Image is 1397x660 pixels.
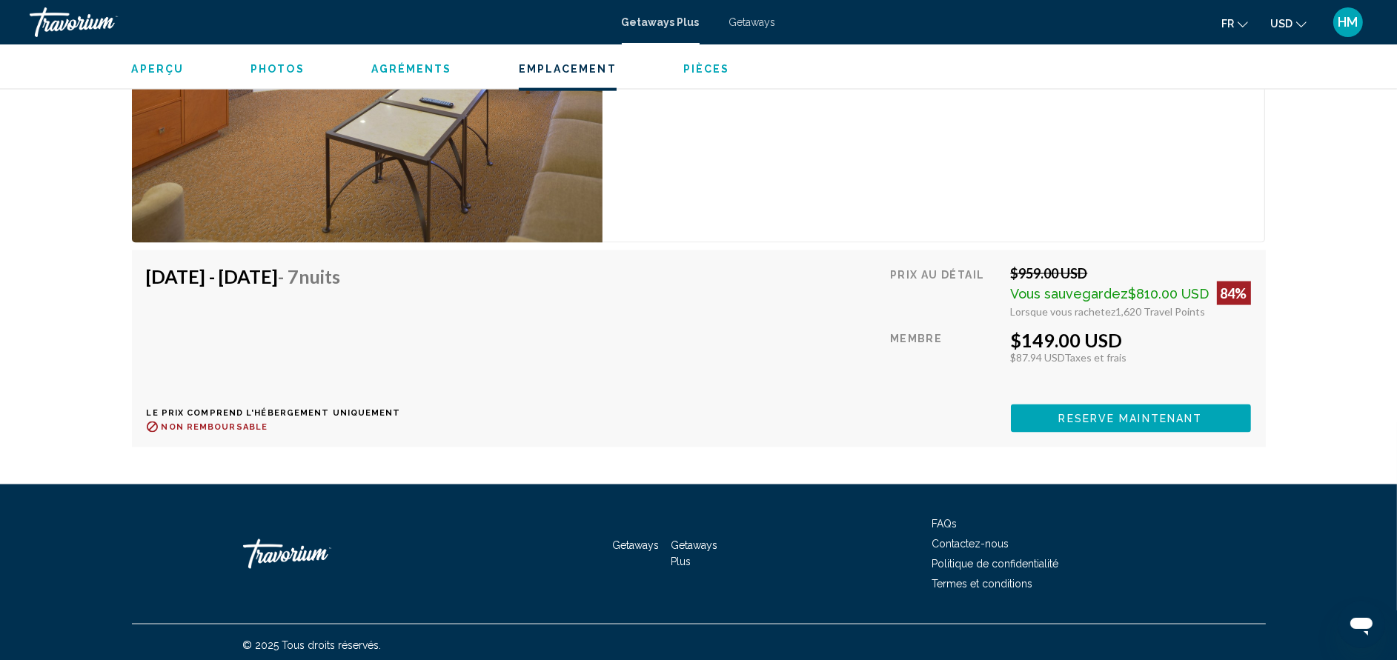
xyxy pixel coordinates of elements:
[1011,329,1251,351] div: $149.00 USD
[932,538,1009,550] a: Contactez-nous
[371,63,452,75] span: Agréments
[250,62,305,76] button: Photos
[1338,15,1358,30] span: HM
[1059,413,1203,425] span: Reserve maintenant
[1011,404,1251,432] button: Reserve maintenant
[1217,281,1251,305] div: 84%
[250,63,305,75] span: Photos
[1270,18,1293,30] span: USD
[932,518,958,530] a: FAQs
[890,265,1000,318] div: Prix au détail
[1011,305,1116,318] span: Lorsque vous rachetez
[1329,7,1367,38] button: User Menu
[1011,286,1129,301] span: Vous sauvegardez
[243,639,382,651] span: © 2025 Tous droits réservés.
[1221,18,1234,30] span: fr
[622,16,700,28] a: Getaways Plus
[147,408,401,418] p: Le prix comprend l'hébergement uniquement
[1116,305,1206,318] span: 1,620 Travel Points
[371,62,452,76] button: Agréments
[1338,601,1385,648] iframe: Bouton de lancement de la fenêtre de messagerie
[932,578,1033,590] a: Termes et conditions
[132,62,185,76] button: Aperçu
[613,539,660,551] a: Getaways
[1011,265,1251,281] div: $959.00 USD
[1129,286,1209,301] span: $810.00 USD
[683,63,730,75] span: Pièces
[729,16,776,28] a: Getaways
[299,265,341,287] span: nuits
[1270,13,1307,34] button: Change currency
[671,539,717,567] a: Getaways Plus
[279,265,341,287] span: - 7
[243,532,391,576] a: Travorium
[683,62,730,76] button: Pièces
[132,63,185,75] span: Aperçu
[147,265,390,287] h4: [DATE] - [DATE]
[890,329,1000,393] div: Membre
[162,422,268,432] span: Non remboursable
[1221,13,1248,34] button: Change language
[1011,351,1251,364] div: $87.94 USD
[1065,351,1127,364] span: Taxes et frais
[30,7,607,37] a: Travorium
[519,62,617,76] button: Emplacement
[519,63,617,75] span: Emplacement
[932,558,1059,570] a: Politique de confidentialité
